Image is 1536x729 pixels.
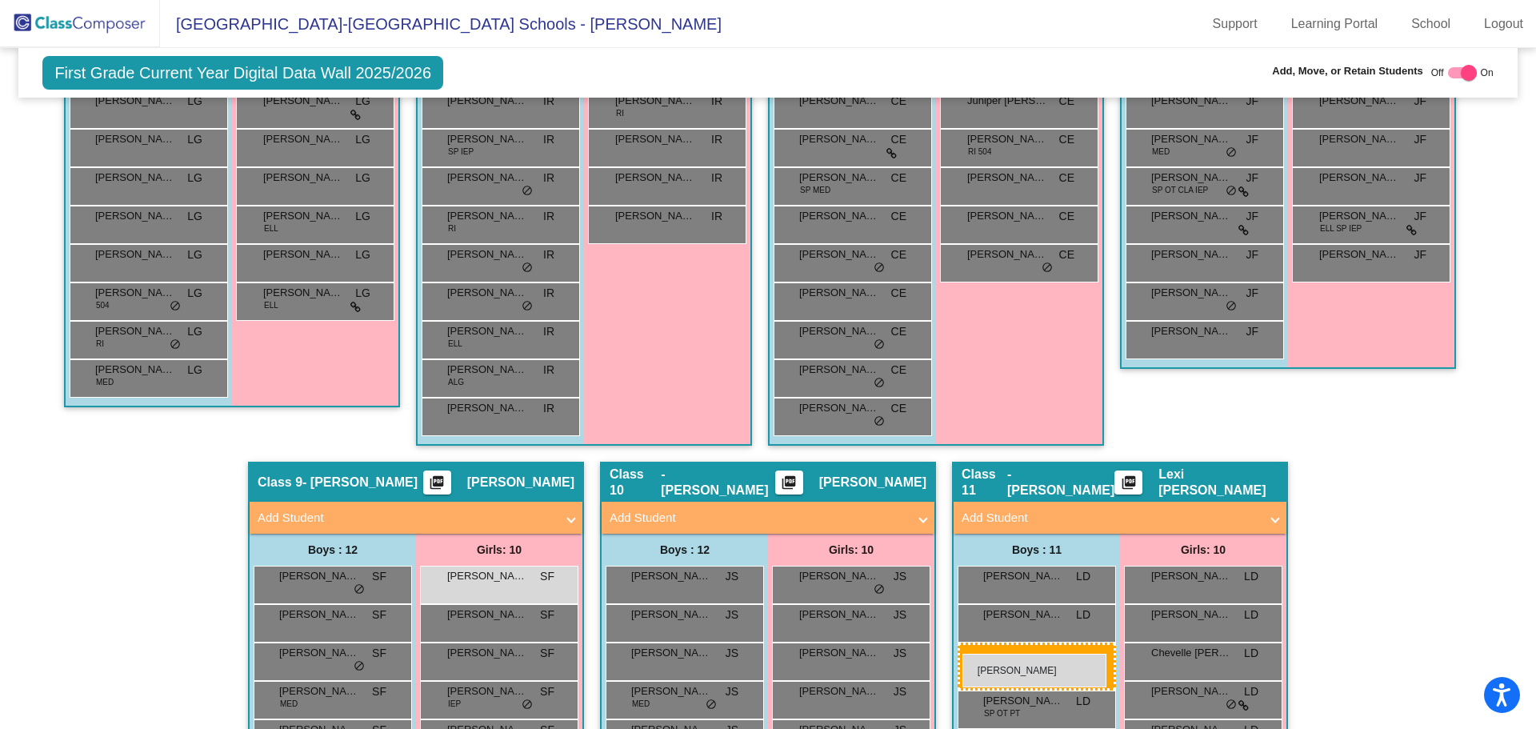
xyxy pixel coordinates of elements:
span: [PERSON_NAME] [983,568,1063,584]
span: [PERSON_NAME] [1319,208,1399,224]
mat-expansion-panel-header: Add Student [602,502,934,534]
span: Juniper [PERSON_NAME] [967,93,1047,109]
span: [PERSON_NAME] [263,285,343,301]
span: [PERSON_NAME] [799,208,879,224]
mat-icon: picture_as_pdf [427,475,446,497]
span: SP OT PT [984,707,1020,719]
span: LG [355,131,370,148]
span: [PERSON_NAME] [1319,131,1399,147]
span: LD [1076,607,1090,623]
span: [PERSON_NAME] [615,170,695,186]
span: JF [1414,246,1426,263]
span: SF [372,568,386,585]
span: [PERSON_NAME] [467,475,574,491]
span: do_not_disturb_alt [354,660,365,673]
span: ELL [448,338,462,350]
span: JF [1246,323,1258,340]
span: Class 11 [962,467,1007,499]
span: CE [891,131,906,148]
span: JS [894,607,906,623]
span: [PERSON_NAME] [447,568,527,584]
span: LG [355,285,370,302]
span: [PERSON_NAME] [95,93,175,109]
span: [PERSON_NAME] [799,170,879,186]
span: JF [1246,246,1258,263]
div: Girls: 10 [1120,534,1286,566]
span: do_not_disturb_alt [1042,262,1053,274]
span: Add, Move, or Retain Students [1272,63,1423,79]
a: School [1398,11,1463,37]
span: LD [1244,568,1258,585]
span: JF [1414,131,1426,148]
span: [PERSON_NAME] [447,170,527,186]
span: IR [543,93,554,110]
span: do_not_disturb_alt [522,262,533,274]
span: ELL [264,299,278,311]
span: [PERSON_NAME] [447,645,527,661]
div: Boys : 12 [250,534,416,566]
button: Print Students Details [775,471,803,495]
span: [PERSON_NAME] [263,208,343,224]
button: Print Students Details [423,471,451,495]
span: LG [187,285,202,302]
span: Class 9 [258,475,302,491]
span: [PERSON_NAME] [PERSON_NAME] [983,693,1063,709]
span: [PERSON_NAME] [799,93,879,109]
span: CE [891,285,906,302]
div: Boys : 11 [954,534,1120,566]
span: do_not_disturb_alt [1226,185,1237,198]
span: IR [543,131,554,148]
span: JS [894,568,906,585]
mat-expansion-panel-header: Add Student [250,502,582,534]
span: JS [726,607,738,623]
span: [PERSON_NAME] [1151,246,1231,262]
span: SP IEP [448,146,474,158]
span: [PERSON_NAME] [447,400,527,416]
span: [PERSON_NAME] [967,246,1047,262]
span: [PERSON_NAME] [95,362,175,378]
span: CE [1059,246,1074,263]
div: Girls: 10 [416,534,582,566]
span: [PERSON_NAME] [1151,208,1231,224]
span: SF [540,683,554,700]
div: Boys : 12 [602,534,768,566]
span: do_not_disturb_alt [170,300,181,313]
span: [PERSON_NAME] [1319,170,1399,186]
span: [PERSON_NAME] [1319,93,1399,109]
div: Girls: 10 [768,534,934,566]
span: SF [540,607,554,623]
span: LG [187,246,202,263]
span: [PERSON_NAME] [263,246,343,262]
span: JF [1246,93,1258,110]
span: IR [711,131,722,148]
span: IR [543,208,554,225]
span: do_not_disturb_alt [874,262,885,274]
span: [PERSON_NAME] [799,568,879,584]
span: [PERSON_NAME] [799,323,879,339]
span: CE [891,400,906,417]
span: LD [1076,568,1090,585]
span: RI 504 [968,146,991,158]
span: [PERSON_NAME] [967,131,1047,147]
span: JF [1246,170,1258,186]
span: [PERSON_NAME] [631,568,711,584]
span: [PERSON_NAME] [447,246,527,262]
span: [PERSON_NAME] [983,607,1063,623]
span: LD [1076,693,1090,710]
span: JF [1246,208,1258,225]
button: Print Students Details [1114,471,1142,495]
span: JF [1414,208,1426,225]
span: IR [711,170,722,186]
span: - [PERSON_NAME] [661,467,775,499]
span: [PERSON_NAME] [1151,170,1231,186]
span: CE [891,208,906,225]
span: CE [891,170,906,186]
span: LG [187,208,202,225]
span: LG [355,246,370,263]
span: do_not_disturb_alt [170,338,181,351]
span: [PERSON_NAME] [447,362,527,378]
span: [PERSON_NAME] [95,208,175,224]
span: [PERSON_NAME] [967,170,1047,186]
span: [PERSON_NAME] [967,208,1047,224]
span: [PERSON_NAME] [95,246,175,262]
